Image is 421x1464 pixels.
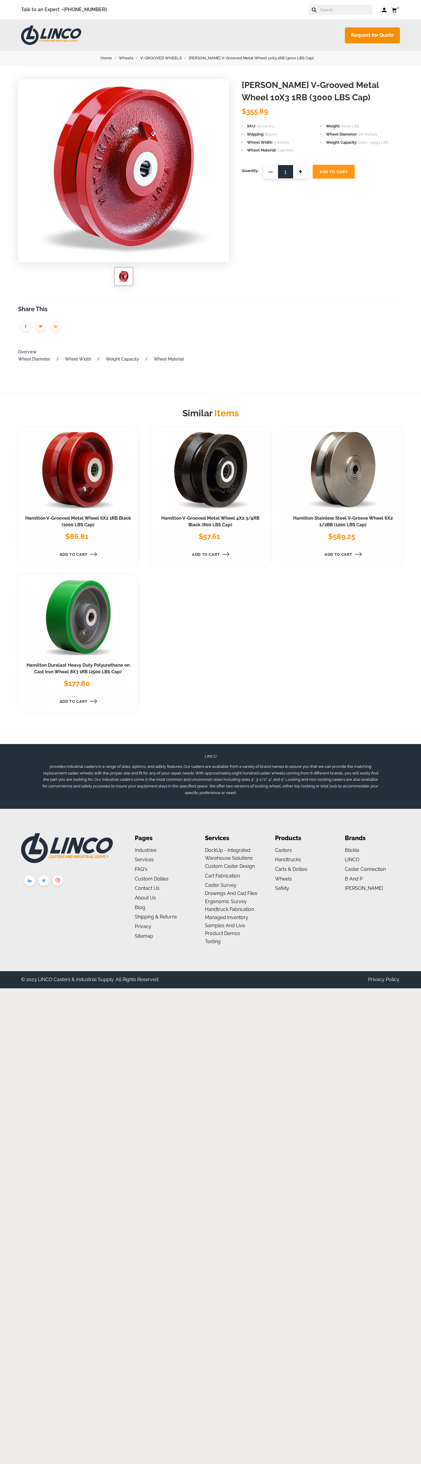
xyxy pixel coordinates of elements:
input: Search [320,5,373,15]
span: LINCO [205,754,217,759]
span: Quantity [242,165,258,177]
a: Add to Cart [288,549,389,560]
a: Custom Caster Design [205,863,255,869]
h2: Similar [18,407,403,420]
a: Shipping & Returns [135,914,177,920]
span: 2000 - 4999 LBS [358,140,388,145]
span: 3 Inches [274,140,289,145]
a: Blickle [345,847,359,853]
a: Log in [382,7,387,13]
span: SKU [247,124,256,128]
img: LINCO CASTERS & INDUSTRIAL SUPPLY [21,26,81,45]
li: Pages [135,833,190,843]
a: Hamilton Stainless Steel V-Groove Wheel 6X2 1/2BB (1200 LBS Cap) [293,515,393,527]
span: Add to Cart [60,699,88,704]
a: Hamilton V-Grooved Metal Wheel 4X2 3/4RB Black (800 LBS Cap) [161,515,259,527]
a: Managed Inventory [205,915,248,920]
a: Privacy Policy. [368,977,400,982]
span: Cast Iron [277,148,293,152]
span: Add to Cart [192,552,220,557]
a: Drawings and Cad Files [205,890,257,896]
a: Wheels [119,55,140,61]
li: Services [205,833,260,843]
h3: Share This [18,305,403,314]
a: Testing [205,939,221,944]
a: [PHONE_NUMBER] [63,7,107,12]
a: 0 [391,6,400,14]
a: Hamilton Duralast Heavy Duty Polyurethane on Cast Iron Wheel 8X3 1RB (2500 LBS Cap) [26,662,130,674]
a: Wheel Material [154,357,184,361]
a: B and P [345,876,363,882]
a: / [145,357,148,361]
a: Blog [135,905,145,910]
span: Add to Cart [60,552,88,557]
span: Weight [326,124,340,128]
span: 10.00 LBS [341,124,359,128]
a: Home [101,55,119,61]
a: Handtruck Fabrication [205,906,254,912]
a: Wheels [275,876,292,882]
a: Services [135,857,154,862]
span: Add To Cart [320,170,348,174]
span: $57.61 [199,532,220,541]
span: $589.25 [328,532,355,541]
a: / [56,357,59,361]
a: Caster Connection [345,866,386,872]
a: Sitemap [135,933,153,939]
h1: [PERSON_NAME] V-Grooved Metal Wheel 10X3 1RB (3000 LBS Cap) [242,79,403,104]
span: + [293,165,308,179]
a: Add to Cart [23,696,124,707]
li: Brands [345,833,400,843]
a: Casters [275,847,292,853]
a: Samples and Live Product Demos [205,923,245,937]
a: Hamilton V-Grooved Metal Wheel 6X2 1RB Black (1000 LBS Cap) [25,515,131,527]
img: LINCO CASTERS & INDUSTRIAL SUPPLY [21,833,113,863]
a: Weight Capacity [106,357,139,361]
a: V-GROOVED WHEELS [140,55,189,61]
span: 0 [397,5,399,10]
img: instagram.png [51,874,65,889]
span: Wheel Material [247,148,277,152]
a: Wheel Width [65,357,91,361]
span: $15.00 [265,132,277,136]
span: Add to Cart [324,552,352,557]
a: Industries [135,847,156,853]
img: group-1950.png [18,320,33,335]
a: Contact Us [135,885,159,891]
a: Wheel Diameter [18,357,50,361]
img: linkedin.png [23,874,37,889]
a: Cart Fabrication [205,873,240,879]
a: Custom Dollies [135,876,169,882]
span: $355.89 [242,107,268,116]
a: Request for Quote [345,27,400,43]
img: https://www.hamiltoncaster.com/Portals/0/Support/parts/Hamilton-Wheel-W-10-V-1.jpg [33,79,214,260]
span: Talk to an Expert – [21,6,107,14]
a: Add to Cart [23,549,124,560]
span: $86.81 [65,532,88,541]
span: Wheel Width [247,140,273,145]
img: twitter.png [37,874,51,889]
a: FAQ's [135,866,147,872]
a: About us [135,895,156,901]
a: Safety [275,885,289,891]
img: group-1949.png [33,320,48,335]
li: Products [275,833,330,843]
a: LINCO [345,857,359,862]
p: provides industrial casters in a range of sizes, options, and safety features. Our casters are av... [42,763,379,796]
a: DockUp - Integrated Warehouse Solutions [205,847,253,861]
span: Shipping [247,132,264,136]
img: group-1951.png [48,320,63,335]
a: [PERSON_NAME] V-Grooved Metal Wheel 10X3 1RB (3000 LBS Cap) [189,55,321,61]
a: Caster Survey [205,882,237,888]
a: Overview [18,349,37,354]
a: Carts & Dollies [275,866,307,872]
a: Privacy [135,924,151,929]
div: © 2023 LINCO Casters & Industrial Supply. All Rights Reserved. [21,976,159,984]
span: Weight Capacity [326,140,357,145]
span: $177.80 [64,679,90,688]
a: / [97,357,100,361]
a: Handtrucks [275,857,301,862]
span: W-10-V-1 [257,124,274,128]
span: 10+ Inches [358,132,377,136]
span: Items [213,408,239,418]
